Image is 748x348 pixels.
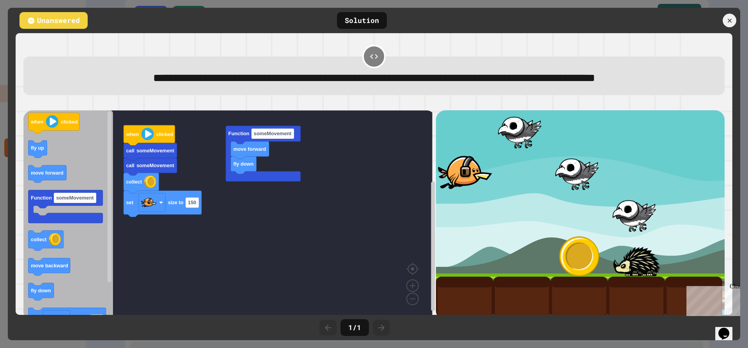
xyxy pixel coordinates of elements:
text: fly down [233,161,253,167]
iframe: chat widget [683,283,740,316]
div: 1 / 1 [340,319,369,336]
text: collect [126,179,142,185]
text: collect [31,237,47,243]
text: Function [31,195,52,201]
div: Blockly Workspace [23,110,436,320]
text: move backward [31,263,68,269]
text: someMovement [56,195,94,201]
text: when [125,131,139,137]
text: someMovement [254,131,291,136]
div: Chat with us now!Close [3,3,54,49]
text: clicked [61,119,78,125]
text: move forward [233,146,266,152]
text: call [126,148,134,154]
text: Function [228,131,249,136]
text: someMovement [136,163,174,168]
text: set [126,200,133,205]
text: call [126,163,134,168]
iframe: chat widget [715,317,740,340]
text: size to [168,200,183,205]
div: Solution [337,12,387,29]
div: Unanswered [19,12,88,29]
text: someMovement [136,148,174,154]
text: fly up [31,145,44,151]
text: clicked [156,131,173,137]
text: fly down [31,288,51,294]
text: 150 [188,200,196,205]
text: when [30,119,44,125]
text: move forward [31,170,64,176]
